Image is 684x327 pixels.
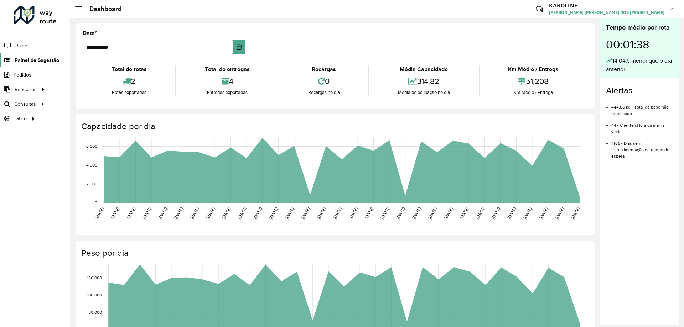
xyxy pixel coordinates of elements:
[87,275,102,280] text: 150,000
[88,310,102,315] text: 50,000
[14,71,31,79] span: Pedidos
[549,9,664,16] span: [PERSON_NAME] [PERSON_NAME] DOS [PERSON_NAME]
[364,206,374,220] text: [DATE]
[348,206,358,220] text: [DATE]
[481,89,586,96] div: Km Médio / Entrega
[443,206,454,220] text: [DATE]
[284,206,295,220] text: [DATE]
[281,89,367,96] div: Recargas no dia
[15,57,59,64] span: Painel de Sugestão
[371,89,477,96] div: Média de ocupação no dia
[332,206,342,220] text: [DATE]
[269,206,279,220] text: [DATE]
[606,85,673,96] h4: Alertas
[83,29,97,37] label: Data
[86,144,97,149] text: 6,000
[371,74,477,89] div: 314,82
[606,32,673,57] div: 00:01:38
[84,65,173,74] div: Total de rotas
[300,206,311,220] text: [DATE]
[395,206,406,220] text: [DATE]
[15,42,28,49] span: Painel
[522,206,533,220] text: [DATE]
[157,206,168,220] text: [DATE]
[14,115,27,122] span: Tático
[611,135,673,159] li: 1466 - Dias sem retroalimentação de tempo de espera
[178,65,276,74] div: Total de entregas
[253,206,263,220] text: [DATE]
[178,74,276,89] div: 4
[606,23,673,32] div: Tempo médio por rota
[481,74,586,89] div: 51,208
[281,74,367,89] div: 0
[178,89,276,96] div: Entregas exportadas
[86,181,97,186] text: 2,000
[371,65,477,74] div: Média Capacidade
[126,206,136,220] text: [DATE]
[554,206,564,220] text: [DATE]
[549,2,664,9] h3: KAROLINE
[538,206,549,220] text: [DATE]
[221,206,231,220] text: [DATE]
[411,206,422,220] text: [DATE]
[81,121,587,132] h4: Capacidade por dia
[233,40,245,54] button: Choose Date
[205,206,216,220] text: [DATE]
[86,163,97,167] text: 4,000
[173,206,184,220] text: [DATE]
[532,1,547,17] a: Contato Rápido
[82,5,122,13] h2: Dashboard
[380,206,390,220] text: [DATE]
[142,206,152,220] text: [DATE]
[611,99,673,117] li: 444,86 kg - Total de peso não roteirizado
[475,206,485,220] text: [DATE]
[81,248,587,258] h4: Peso por dia
[14,100,36,108] span: Consultas
[611,117,673,135] li: 44 - Cliente(s) fora da malha viária
[459,206,469,220] text: [DATE]
[507,206,517,220] text: [DATE]
[94,206,104,220] text: [DATE]
[189,206,199,220] text: [DATE]
[606,57,673,74] div: 14,04% menor que o dia anterior
[570,206,580,220] text: [DATE]
[84,89,173,96] div: Rotas exportadas
[491,206,501,220] text: [DATE]
[237,206,247,220] text: [DATE]
[95,200,97,205] text: 0
[427,206,437,220] text: [DATE]
[87,293,102,297] text: 100,000
[481,65,586,74] div: Km Médio / Entrega
[316,206,326,220] text: [DATE]
[281,65,367,74] div: Recargas
[110,206,120,220] text: [DATE]
[15,86,37,93] span: Relatórios
[84,74,173,89] div: 2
